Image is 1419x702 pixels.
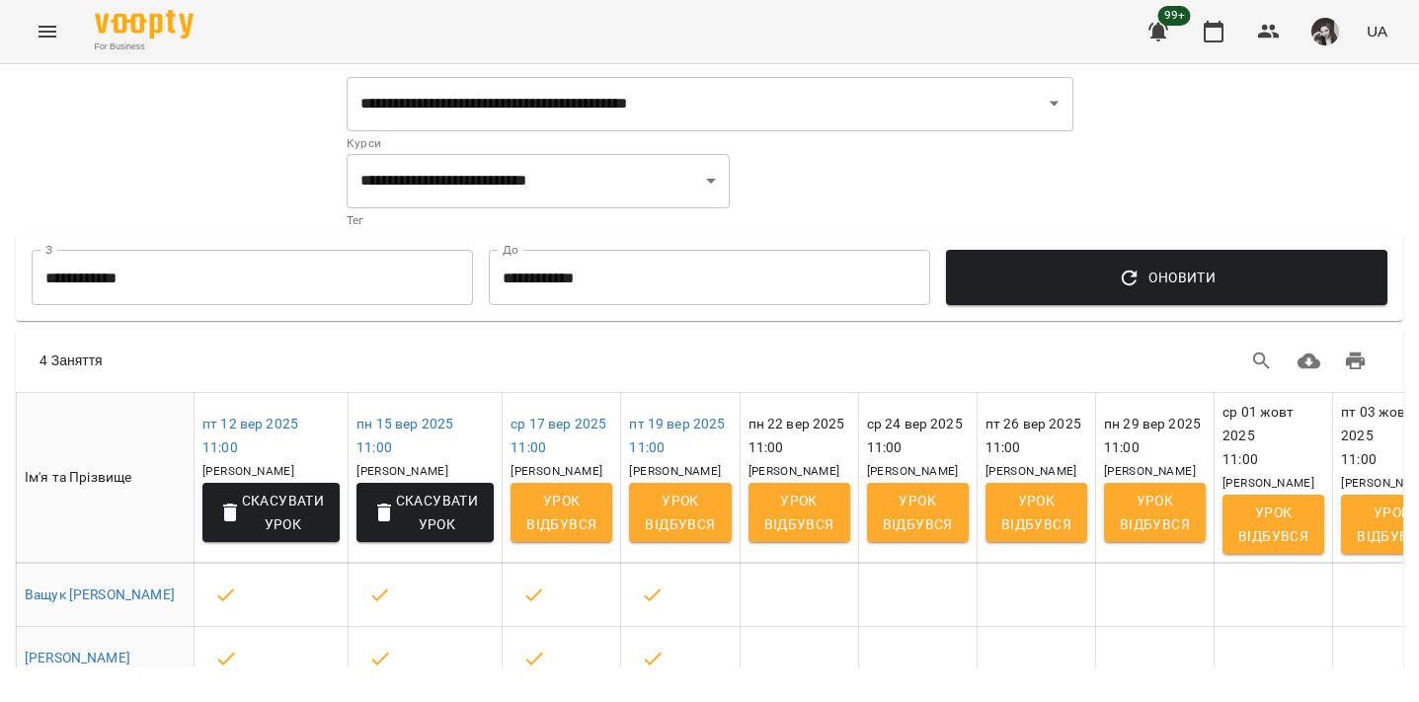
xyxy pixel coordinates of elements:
[629,416,725,455] a: пт 19 вер 202511:00
[1238,501,1308,548] span: Урок відбувся
[867,483,969,542] button: Урок відбувся
[25,586,175,602] a: Ващук [PERSON_NAME]
[372,489,478,536] span: Скасувати Урок
[858,393,977,562] th: ср 24 вер 2025 11:00
[749,464,840,478] span: [PERSON_NAME]
[1215,393,1333,562] th: ср 01 жовт 2025 11:00
[356,464,448,478] span: [PERSON_NAME]
[883,489,953,536] span: Урок відбувся
[16,329,1403,392] div: Table Toolbar
[1120,489,1190,536] span: Урок відбувся
[95,10,194,39] img: Voopty Logo
[526,489,596,536] span: Урок відбувся
[511,483,612,542] button: Урок відбувся
[39,351,670,370] div: 4 Заняття
[24,8,71,55] button: Menu
[645,489,715,536] span: Урок відбувся
[1104,464,1196,478] span: [PERSON_NAME]
[25,466,186,490] div: Ім'я та Прізвище
[356,416,453,455] a: пн 15 вер 202511:00
[511,464,602,478] span: [PERSON_NAME]
[985,464,1077,478] span: [PERSON_NAME]
[1158,6,1191,26] span: 99+
[629,483,731,542] button: Урок відбувся
[202,464,294,478] span: [PERSON_NAME]
[1359,13,1395,49] button: UA
[1367,21,1387,41] span: UA
[202,483,340,542] button: Скасувати Урок
[977,393,1095,562] th: пт 26 вер 2025 11:00
[1222,476,1314,490] span: [PERSON_NAME]
[1095,393,1214,562] th: пн 29 вер 2025 11:00
[749,483,850,542] button: Урок відбувся
[629,464,721,478] span: [PERSON_NAME]
[867,464,959,478] span: [PERSON_NAME]
[764,489,834,536] span: Урок відбувся
[1104,483,1206,542] button: Урок відбувся
[347,211,730,231] p: Тег
[1286,338,1333,385] button: Завантажити CSV
[740,393,858,562] th: пн 22 вер 2025 11:00
[1311,18,1339,45] img: 0dd478c4912f2f2e7b05d6c829fd2aac.png
[25,650,130,665] a: [PERSON_NAME]
[1001,489,1071,536] span: Урок відбувся
[1332,338,1380,385] button: Друк
[356,483,494,542] button: Скасувати Урок
[511,416,606,455] a: ср 17 вер 202511:00
[1222,495,1324,554] button: Урок відбувся
[1238,338,1286,385] button: Search
[95,40,194,53] span: For Business
[946,250,1387,305] button: Оновити
[202,416,298,455] a: пт 12 вер 202511:00
[962,266,1372,289] span: Оновити
[218,489,324,536] span: Скасувати Урок
[985,483,1087,542] button: Урок відбувся
[347,134,1073,154] p: Курси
